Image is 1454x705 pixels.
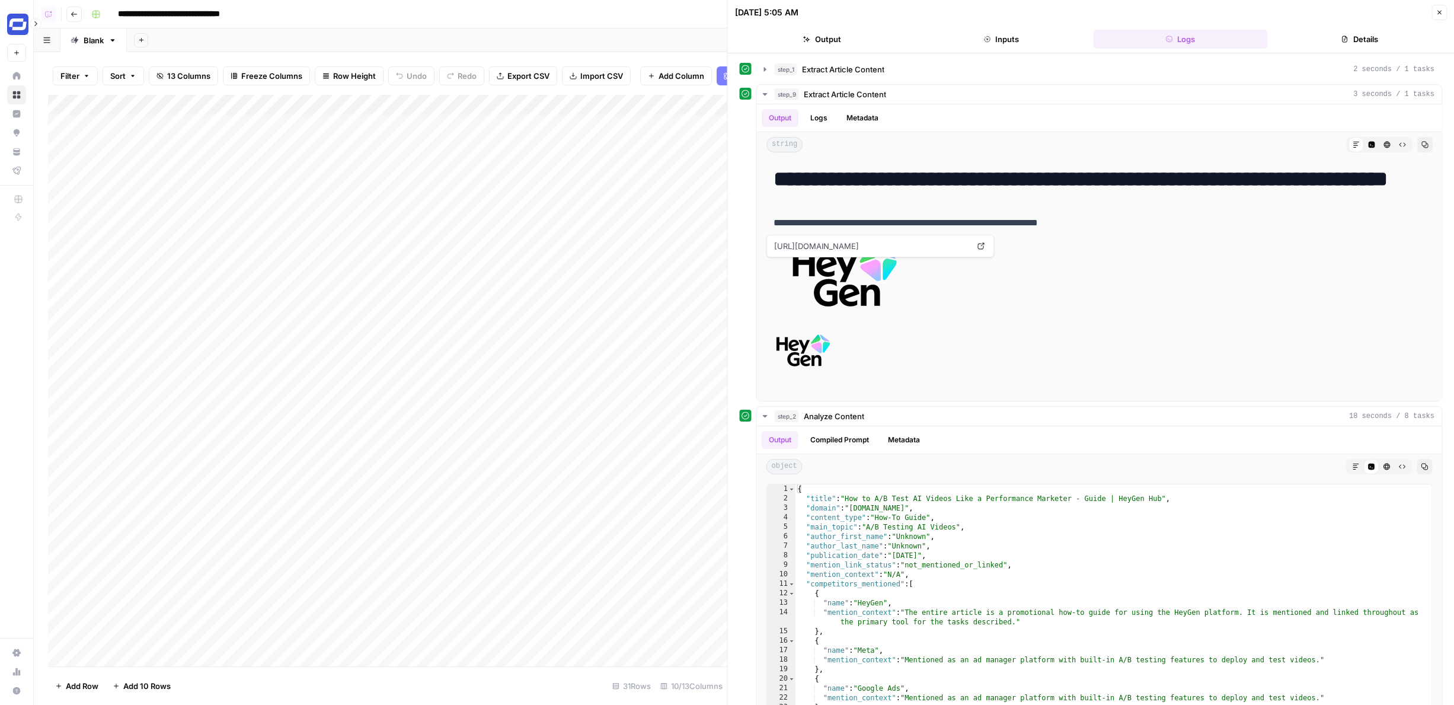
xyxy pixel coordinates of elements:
div: 5 [767,522,795,532]
span: string [766,137,803,152]
span: Toggle code folding, rows 12 through 15 [788,589,795,598]
button: Metadata [881,431,927,449]
div: 10/13 Columns [656,677,727,696]
div: 18 [767,655,795,665]
span: Import CSV [580,70,623,82]
a: Insights [7,104,26,123]
a: Blank [60,28,127,52]
button: 2 seconds / 1 tasks [757,60,1442,79]
button: Add 10 Rows [106,677,178,696]
div: 3 seconds / 1 tasks [757,104,1442,401]
div: 31 Rows [608,677,656,696]
button: Import CSV [562,66,631,85]
div: 2 [767,494,795,503]
a: Opportunities [7,123,26,142]
button: Logs [803,109,835,127]
button: 13 Columns [149,66,218,85]
span: Analyze Content [804,410,864,422]
a: Browse [7,85,26,104]
a: Your Data [7,142,26,161]
span: Row Height [333,70,376,82]
span: Toggle code folding, rows 20 through 23 [788,674,795,684]
div: 13 [767,598,795,608]
span: Sort [110,70,126,82]
div: 21 [767,684,795,693]
button: Help + Support [7,681,26,700]
div: Blank [84,34,104,46]
span: Extract Article Content [804,88,886,100]
span: Add 10 Rows [123,680,171,692]
div: [DATE] 5:05 AM [735,7,798,18]
button: Logs [1093,30,1267,49]
button: Row Height [315,66,384,85]
span: step_1 [775,63,797,75]
div: 14 [767,608,795,627]
div: 3 [767,503,795,513]
button: Output [735,30,909,49]
button: Add Row [48,677,106,696]
span: Toggle code folding, rows 11 through 24 [788,579,795,589]
span: step_9 [775,88,799,100]
button: Freeze Columns [223,66,310,85]
button: Filter [53,66,98,85]
button: Details [1273,30,1447,49]
button: Undo [388,66,434,85]
span: Extract Article Content [802,63,884,75]
img: Synthesia Logo [7,14,28,35]
span: 3 seconds / 1 tasks [1353,89,1434,100]
div: 17 [767,646,795,655]
span: Add Column [659,70,704,82]
div: 20 [767,674,795,684]
a: Settings [7,643,26,662]
button: Metadata [839,109,886,127]
span: object [766,459,803,474]
div: 7 [767,541,795,551]
button: 3 seconds / 1 tasks [757,85,1442,104]
div: 4 [767,513,795,522]
button: Compiled Prompt [803,431,876,449]
button: Sort [103,66,144,85]
div: 12 [767,589,795,598]
button: Redo [439,66,484,85]
div: 6 [767,532,795,541]
button: Workspace: Synthesia [7,9,26,39]
a: Flightpath [7,161,26,180]
span: 2 seconds / 1 tasks [1353,64,1434,75]
div: 11 [767,579,795,589]
div: 9 [767,560,795,570]
button: Output [762,109,798,127]
button: Output [762,431,798,449]
button: Inputs [914,30,1088,49]
span: Filter [60,70,79,82]
span: Toggle code folding, rows 1 through 26 [788,484,795,494]
span: Add Row [66,680,98,692]
span: Freeze Columns [241,70,302,82]
div: 22 [767,693,795,703]
a: Usage [7,662,26,681]
span: [URL][DOMAIN_NAME] [772,235,971,257]
span: Undo [407,70,427,82]
a: Home [7,66,26,85]
button: 18 seconds / 8 tasks [757,407,1442,426]
div: 1 [767,484,795,494]
span: Redo [458,70,477,82]
div: 16 [767,636,795,646]
div: 8 [767,551,795,560]
div: 10 [767,570,795,579]
span: step_2 [775,410,799,422]
div: 15 [767,627,795,636]
button: Export CSV [489,66,557,85]
span: Toggle code folding, rows 16 through 19 [788,636,795,646]
span: 18 seconds / 8 tasks [1349,411,1434,422]
span: Export CSV [507,70,549,82]
span: 13 Columns [167,70,210,82]
button: Add Column [640,66,712,85]
div: 19 [767,665,795,674]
